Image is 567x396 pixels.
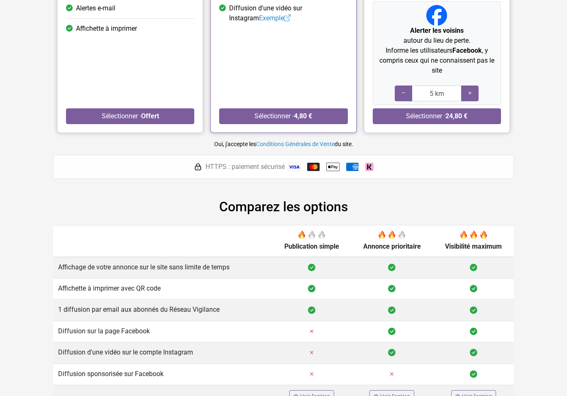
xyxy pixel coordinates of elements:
span: Affichette à imprimer [76,24,137,34]
img: American Express [346,163,359,171]
span: HTTPS : paiement sécurisé [205,162,285,172]
td: Affichage de votre annonce sur le site sans limite de temps [53,257,273,279]
button: Sélectionner ·Offert [66,108,194,124]
span: Publication simple [284,242,339,250]
td: Diffusion sponsorisée sur Facebook [53,364,273,385]
p: Informe les utilisateurs , y compris ceux qui ne connaissent pas le site [376,46,497,76]
img: HTTPS : paiement sécurisé [194,163,202,171]
span: Alertes e-mail [76,3,115,13]
span: Diffusion d'une vidéo sur Instagram [229,3,347,23]
td: 1 diffusion par email aux abonnés du Réseau Vigilance [53,300,273,321]
td: Affichette à imprimer avec QR code [53,278,273,299]
img: Apple Pay [326,160,340,174]
img: Facebook [426,5,447,26]
a: Conditions Générales de Vente [256,141,335,147]
td: Diffusion d'une vidéo sur le compte Instagram [53,342,273,364]
span: Visibilité maximum [445,242,502,250]
strong: Facebook [452,46,482,54]
button: Sélectionner ·4,80 € [219,108,347,124]
td: Diffusion sur la page Facebook [53,321,273,342]
p: autour du lieu de perte. [376,26,497,46]
h2: Comparez les options [53,199,514,215]
strong: 24,80 € [445,112,467,120]
span: Annonce prioritaire [363,242,421,250]
strong: Offert [141,112,159,120]
strong: 4,80 € [294,112,312,120]
img: Klarna [365,163,374,171]
button: Sélectionner ·24,80 € [373,108,501,124]
img: Mastercard [307,163,320,171]
img: Visa [288,163,301,171]
small: Oui, j'accepte les du site. [214,141,353,147]
strong: Alerter les voisins [410,27,464,34]
a: Exemple [259,14,291,22]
